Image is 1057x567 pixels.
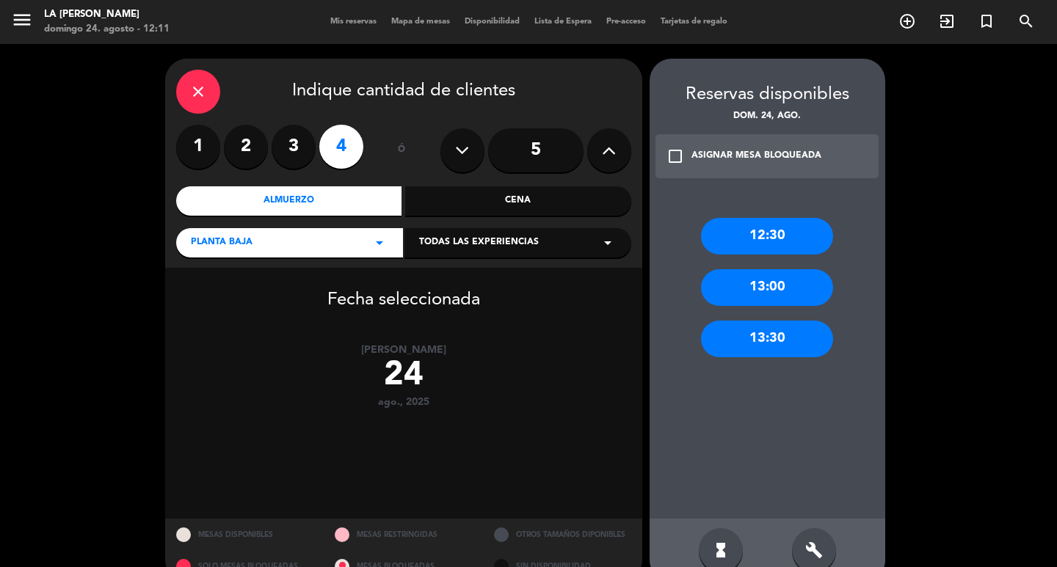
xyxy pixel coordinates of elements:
[978,12,995,30] i: turned_in_not
[938,12,956,30] i: exit_to_app
[405,186,631,216] div: Cena
[324,519,483,550] div: MESAS RESTRINGIDAS
[483,519,642,550] div: OTROS TAMAÑOS DIPONIBLES
[191,235,253,250] span: Planta Baja
[11,9,33,36] button: menu
[323,18,384,26] span: Mis reservas
[371,234,388,252] i: arrow_drop_down
[599,18,653,26] span: Pre-acceso
[44,22,170,37] div: domingo 24. agosto - 12:11
[701,218,833,255] div: 12:30
[11,9,33,31] i: menu
[165,519,324,550] div: MESAS DISPONIBLES
[44,7,170,22] div: LA [PERSON_NAME]
[701,321,833,357] div: 13:30
[650,109,885,124] div: dom. 24, ago.
[1017,12,1035,30] i: search
[176,70,631,114] div: Indique cantidad de clientes
[165,268,642,315] div: Fecha seleccionada
[165,356,642,396] div: 24
[419,235,539,250] span: Todas las experiencias
[272,125,316,169] label: 3
[898,12,916,30] i: add_circle_outline
[650,81,885,109] div: Reservas disponibles
[599,234,617,252] i: arrow_drop_down
[176,186,402,216] div: Almuerzo
[165,344,642,356] div: [PERSON_NAME]
[666,147,684,165] i: check_box_outline_blank
[457,18,527,26] span: Disponibilidad
[319,125,363,169] label: 4
[165,396,642,409] div: ago., 2025
[189,83,207,100] i: close
[691,149,821,164] div: ASIGNAR MESA BLOQUEADA
[653,18,735,26] span: Tarjetas de regalo
[527,18,599,26] span: Lista de Espera
[701,269,833,306] div: 13:00
[224,125,268,169] label: 2
[805,541,823,559] i: build
[384,18,457,26] span: Mapa de mesas
[378,125,426,176] div: ó
[712,541,730,559] i: hourglass_full
[176,125,220,169] label: 1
